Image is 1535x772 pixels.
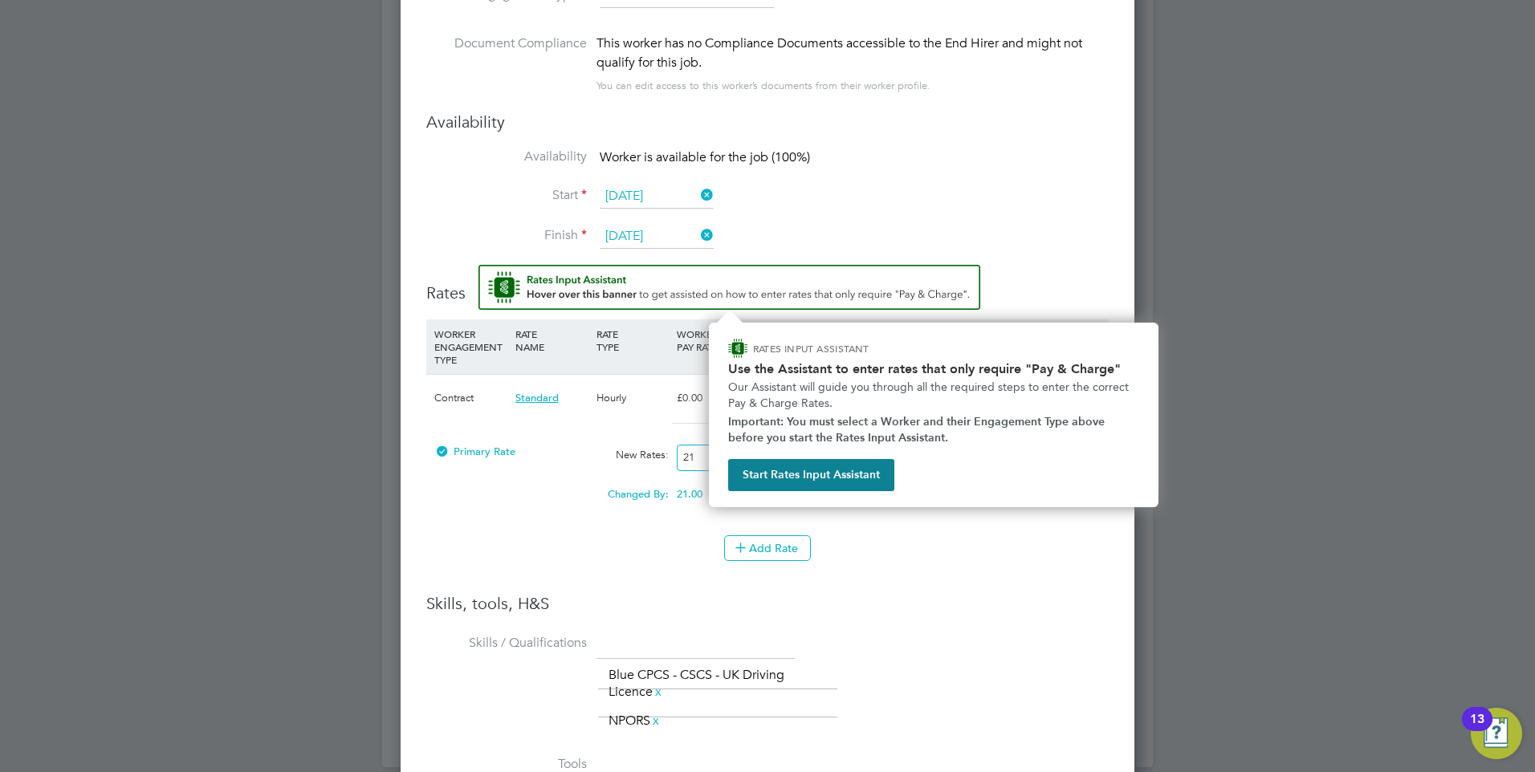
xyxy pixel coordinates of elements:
label: Skills / Qualifications [426,635,587,652]
label: Document Compliance [426,34,587,92]
button: Rate Assistant [478,265,980,310]
div: RATE TYPE [592,319,674,361]
input: Select one [600,225,714,249]
li: NPORS [602,710,668,732]
li: Blue CPCS - CSCS - UK Driving Licence [602,664,835,703]
div: New Rates: [592,440,674,470]
a: x [653,681,664,702]
div: WORKER ENGAGEMENT TYPE [430,319,511,374]
div: Contract [430,375,511,421]
button: Add Rate [724,535,811,561]
h3: Skills, tools, H&S [426,593,1109,614]
button: Open Resource Center, 13 new notifications [1471,708,1522,759]
div: How to input Rates that only require Pay & Charge [709,323,1158,507]
a: x [650,710,662,731]
p: Our Assistant will guide you through all the required steps to enter the correct Pay & Charge Rates. [728,380,1139,411]
label: Start [426,187,587,204]
span: 21.00 [677,487,702,501]
button: Start Rates Input Assistant [728,459,894,491]
div: You can edit access to this worker’s documents from their worker profile. [596,76,930,95]
div: RATE NAME [511,319,592,361]
div: HOLIDAY PAY [754,319,835,361]
div: Changed By: [430,479,673,510]
label: Availability [426,148,587,165]
h3: Rates [426,265,1109,303]
span: Standard [515,391,559,404]
div: Hourly [592,375,674,421]
div: This worker has no Compliance Documents accessible to the End Hirer and might not qualify for thi... [596,34,1109,72]
h2: Use the Assistant to enter rates that only require "Pay & Charge" [728,361,1139,376]
div: £0.00 [673,375,754,421]
div: AGENCY CHARGE RATE [997,319,1051,374]
input: Select one [600,185,714,209]
div: AGENCY MARKUP [916,319,997,361]
span: Worker is available for the job (100%) [600,149,810,165]
div: WORKER PAY RATE [673,319,754,361]
p: RATES INPUT ASSISTANT [753,342,955,356]
strong: Important: You must select a Worker and their Engagement Type above before you start the Rates In... [728,415,1108,445]
img: ENGAGE Assistant Icon [728,339,747,358]
div: 13 [1470,719,1484,740]
div: EMPLOYER COST [835,319,916,361]
label: Finish [426,227,587,244]
span: Primary Rate [434,445,515,458]
h3: Availability [426,112,1109,132]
